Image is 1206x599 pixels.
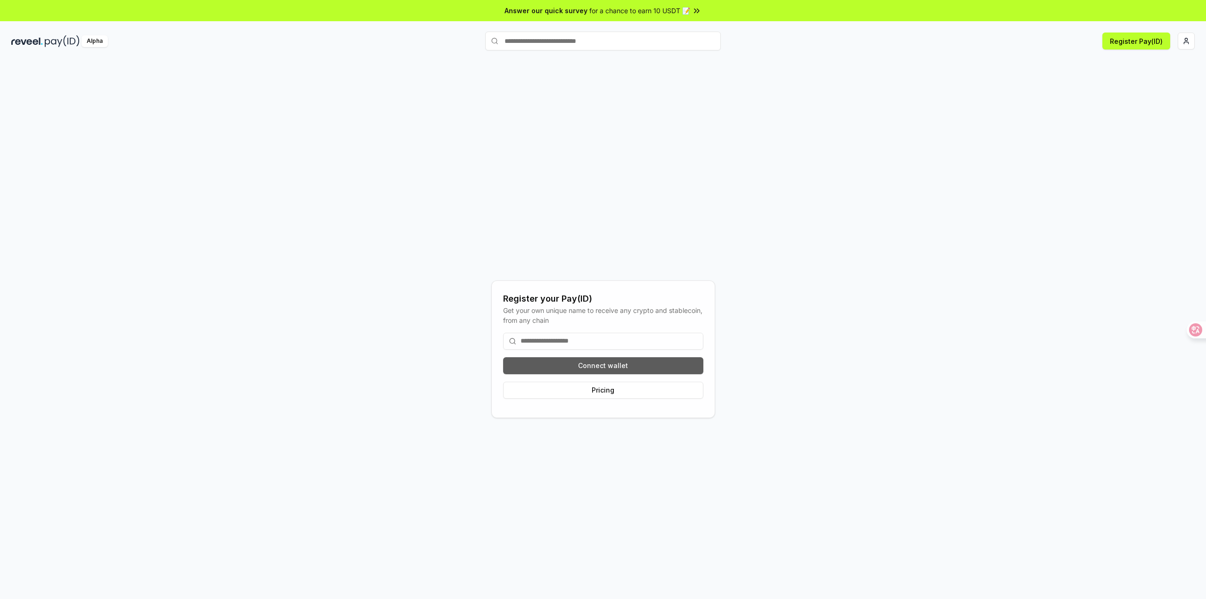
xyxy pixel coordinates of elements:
img: reveel_dark [11,35,43,47]
div: Register your Pay(ID) [503,292,703,305]
button: Connect wallet [503,357,703,374]
span: Answer our quick survey [505,6,587,16]
span: for a chance to earn 10 USDT 📝 [589,6,690,16]
img: pay_id [45,35,80,47]
div: Alpha [81,35,108,47]
button: Register Pay(ID) [1102,33,1170,49]
button: Pricing [503,382,703,399]
div: Get your own unique name to receive any crypto and stablecoin, from any chain [503,305,703,325]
